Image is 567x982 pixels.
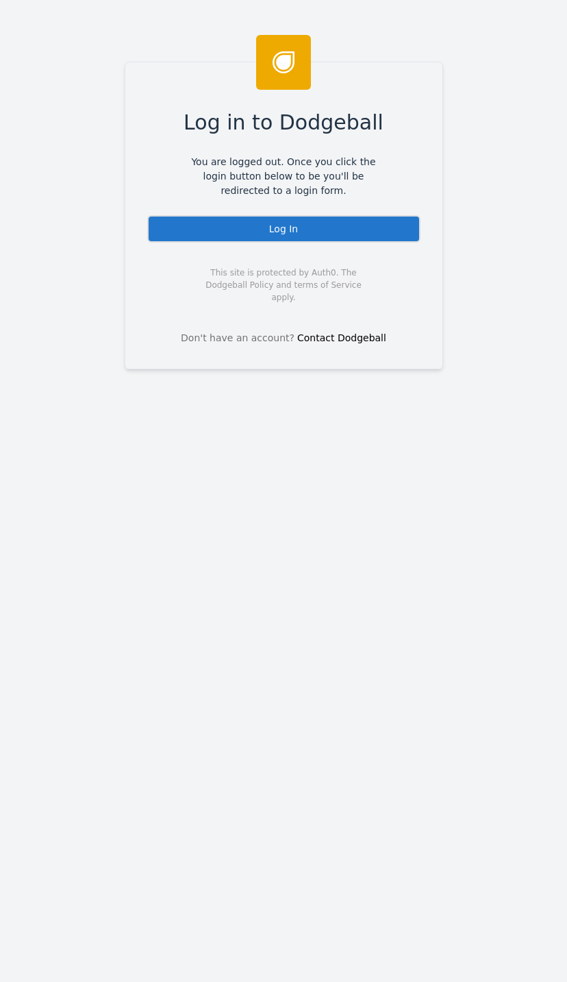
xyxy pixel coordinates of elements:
span: Don't have an account? [181,331,294,345]
span: This site is protected by Auth0. The Dodgeball Policy and terms of Service apply. [194,267,374,304]
a: Contact Dodgeball [297,332,386,343]
span: Log in to Dodgeball [184,107,383,138]
div: Log In [147,215,420,243]
span: You are logged out. Once you click the login button below to be you'll be redirected to a login f... [181,155,386,198]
